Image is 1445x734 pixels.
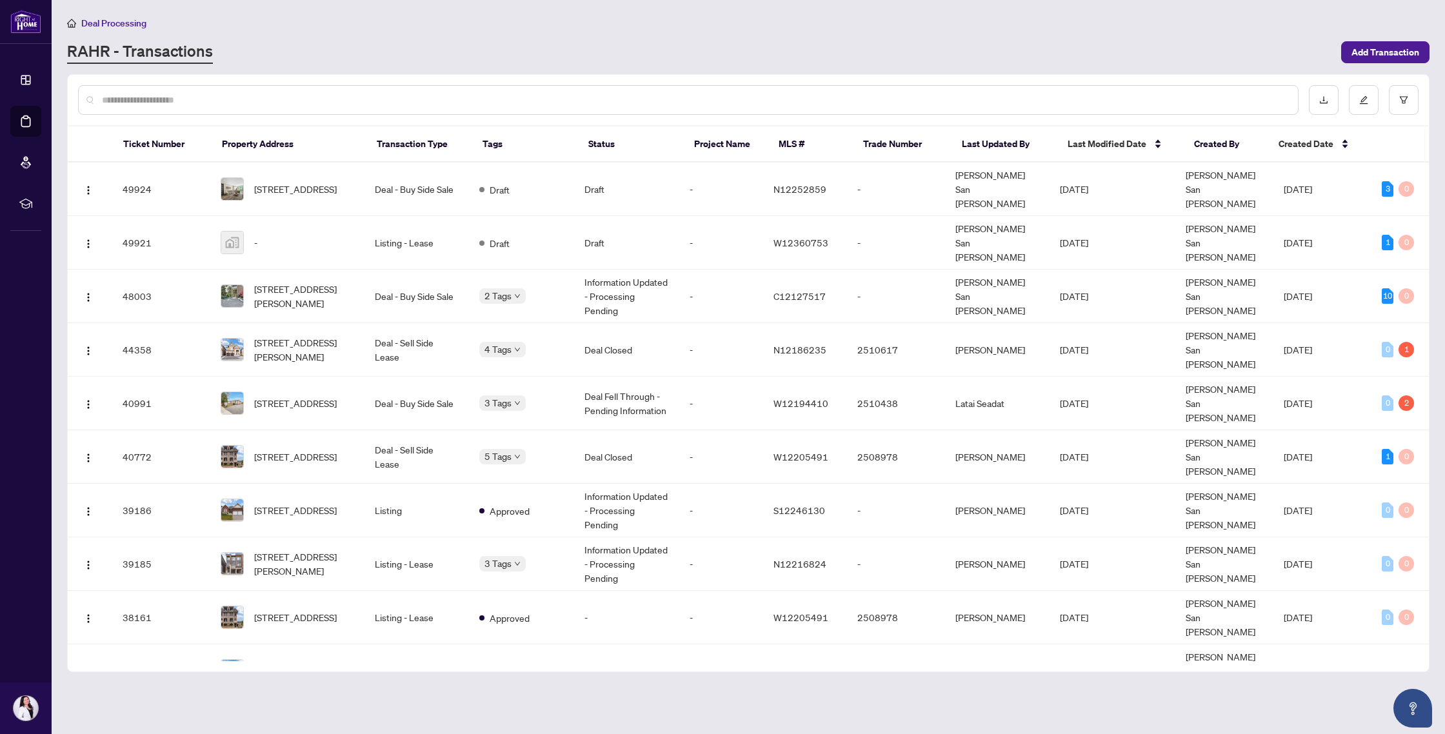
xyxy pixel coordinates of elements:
img: Profile Icon [14,696,38,720]
td: 2508978 [847,430,945,484]
td: Latai Seadat [945,377,1050,430]
td: Information Updated - Processing Pending [574,537,679,591]
td: - [847,537,945,591]
span: Draft [490,236,510,250]
span: [STREET_ADDRESS][PERSON_NAME] [254,282,354,310]
th: Property Address [212,126,366,163]
span: [STREET_ADDRESS][PERSON_NAME] [254,335,354,364]
td: [PERSON_NAME] San [PERSON_NAME] [945,163,1050,216]
img: Logo [83,453,94,463]
div: 0 [1399,288,1414,304]
td: - [679,216,763,270]
span: down [514,453,521,460]
button: Logo [78,339,99,360]
td: Draft [574,216,679,270]
button: Open asap [1393,689,1432,728]
img: logo [10,10,41,34]
div: 0 [1382,610,1393,625]
span: C12127517 [773,290,826,302]
span: [DATE] [1060,344,1088,355]
button: Logo [78,660,99,681]
th: Created By [1184,126,1268,163]
button: Logo [78,393,99,413]
div: 0 [1399,502,1414,518]
button: download [1309,85,1339,115]
th: Project Name [684,126,768,163]
td: - [847,484,945,537]
span: [DATE] [1060,290,1088,302]
span: W12205491 [773,451,828,462]
span: 2 Tags [484,288,512,303]
span: down [514,400,521,406]
td: Information Updated - Processing Pending [574,270,679,323]
td: Deal - Buy Side Sale [364,377,470,430]
th: Status [578,126,684,163]
img: Logo [83,560,94,570]
td: Deal Fell Through - Pending Information [574,377,679,430]
span: Draft [490,183,510,197]
span: down [514,560,521,567]
span: [DATE] [1284,183,1312,195]
span: [PERSON_NAME] San [PERSON_NAME] [1186,490,1255,530]
td: 2508978 [847,591,945,644]
span: 5 Tags [484,449,512,464]
img: Logo [83,185,94,195]
td: Information Updated - Processing Pending [574,484,679,537]
span: Approved [490,504,530,518]
span: [PERSON_NAME] San [PERSON_NAME] [1186,383,1255,423]
span: [STREET_ADDRESS] [254,503,337,517]
td: Deal Closed [574,430,679,484]
th: Tags [472,126,578,163]
span: [PERSON_NAME] San [PERSON_NAME] [1186,276,1255,316]
span: down [514,346,521,353]
div: 0 [1399,449,1414,464]
td: - [847,163,945,216]
td: 39185 [112,537,210,591]
span: [DATE] [1284,611,1312,623]
td: [PERSON_NAME] [945,537,1050,591]
th: Trade Number [853,126,952,163]
div: 0 [1399,181,1414,197]
td: 49921 [112,216,210,270]
span: [PERSON_NAME] San [PERSON_NAME] [1186,330,1255,370]
span: download [1319,95,1328,104]
td: - [574,591,679,644]
span: [PERSON_NAME] San [PERSON_NAME] [1186,223,1255,263]
span: 4 Tags [484,342,512,357]
span: [DATE] [1284,344,1312,355]
span: [STREET_ADDRESS] [254,610,337,624]
img: Logo [83,506,94,517]
td: 2510617 [847,644,945,698]
button: Logo [78,446,99,467]
span: Deal Processing [81,17,146,29]
td: - [679,163,763,216]
div: 0 [1382,395,1393,411]
span: [PERSON_NAME] San [PERSON_NAME] [1186,169,1255,209]
td: 39186 [112,484,210,537]
span: [DATE] [1060,451,1088,462]
td: 38161 [112,591,210,644]
span: [DATE] [1284,397,1312,409]
div: 2 [1399,395,1414,411]
span: [DATE] [1284,558,1312,570]
span: down [514,293,521,299]
button: Logo [78,553,99,574]
img: thumbnail-img [221,606,243,628]
td: 40772 [112,430,210,484]
td: [PERSON_NAME] San [PERSON_NAME] [945,270,1050,323]
img: Logo [83,613,94,624]
th: Ticket Number [113,126,212,163]
td: [PERSON_NAME] [945,644,1050,698]
img: thumbnail-img [221,232,243,253]
img: thumbnail-img [221,446,243,468]
td: - [847,270,945,323]
button: filter [1389,85,1419,115]
td: Listing - Lease [364,216,470,270]
img: thumbnail-img [221,392,243,414]
span: 3 Tags [484,556,512,571]
span: edit [1359,95,1368,104]
td: - [679,323,763,377]
span: [PERSON_NAME] San [PERSON_NAME] [1186,437,1255,477]
td: Deal - Sell Side Lease [364,323,470,377]
td: Deal - Buy Side Sale [364,270,470,323]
